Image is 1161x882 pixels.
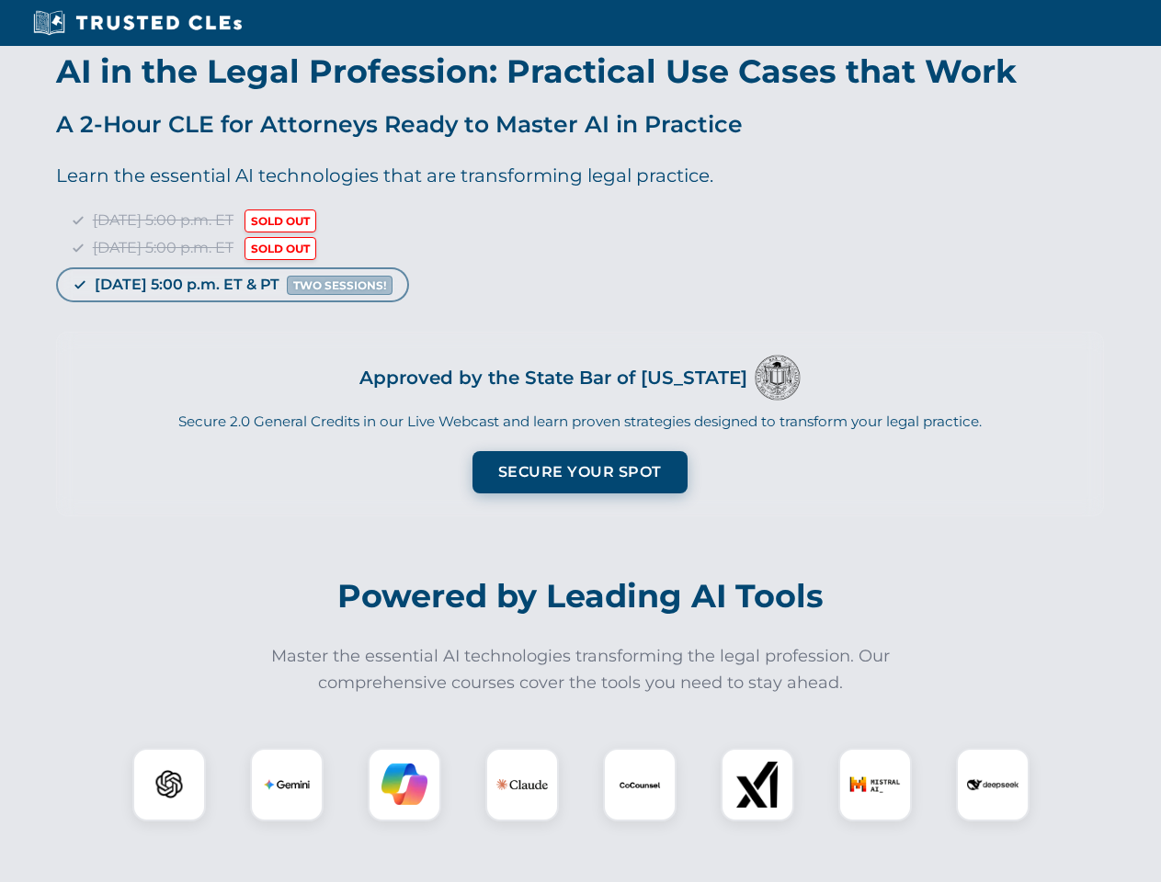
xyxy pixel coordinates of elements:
div: xAI [721,748,794,821]
div: Mistral AI [838,748,912,821]
img: Gemini Logo [264,762,310,808]
img: CoCounsel Logo [617,762,663,808]
div: Gemini [250,748,324,821]
h1: AI in the Legal Profession: Practical Use Cases that Work [56,55,1104,87]
div: Copilot [368,748,441,821]
img: Claude Logo [496,759,548,810]
span: SOLD OUT [245,209,316,232]
div: CoCounsel [603,748,677,821]
span: [DATE] 5:00 p.m. ET [93,239,233,256]
p: Master the essential AI technologies transforming the legal profession. Our comprehensive courses... [259,643,903,696]
p: Learn the essential AI technologies that are transforming legal practice. [56,161,1104,190]
img: Copilot Logo [381,762,427,808]
img: xAI Logo [734,762,780,808]
div: ChatGPT [132,748,206,821]
img: DeepSeek Logo [967,759,1019,810]
h2: Powered by Leading AI Tools [72,564,1090,628]
span: SOLD OUT [245,237,316,260]
img: Logo [755,355,801,401]
img: Mistral AI Logo [849,759,901,810]
img: Trusted CLEs [28,9,247,37]
span: [DATE] 5:00 p.m. ET [93,211,233,229]
button: Secure Your Spot [472,451,688,493]
div: DeepSeek [956,748,1030,821]
h3: Approved by the State Bar of [US_STATE] [359,361,747,394]
p: A 2-Hour CLE for Attorneys Ready to Master AI in Practice [56,106,1104,142]
p: Secure 2.0 General Credits in our Live Webcast and learn proven strategies designed to transform ... [79,412,1081,433]
div: Claude [485,748,559,821]
img: ChatGPT Logo [142,758,196,811]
